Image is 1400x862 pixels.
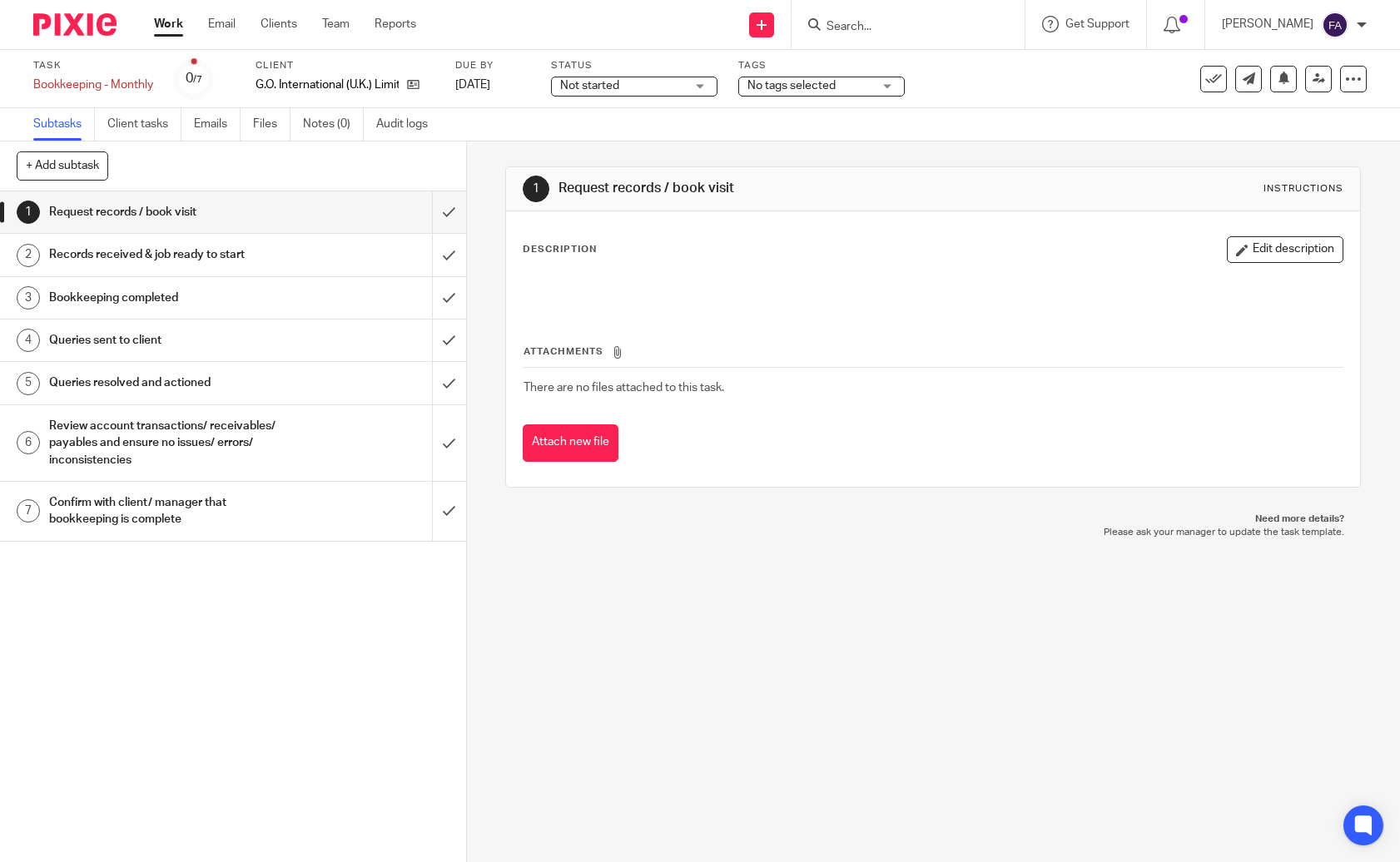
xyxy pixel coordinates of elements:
[17,151,108,180] button: + Add subtask
[33,59,153,72] label: Task
[49,200,293,225] h1: Request records / book visit
[738,59,905,72] label: Tags
[256,77,399,93] p: G.O. International (U.K.) Limited
[194,108,241,141] a: Emails
[33,13,117,36] img: Pixie
[49,414,293,473] h1: Review account transactions/ receivables/ payables and ensure no issues/ errors/ inconsistencies
[49,328,293,353] h1: Queries sent to client
[1263,182,1343,196] div: Instructions
[193,75,202,84] small: /7
[1065,18,1129,30] span: Get Support
[107,108,181,141] a: Client tasks
[455,79,490,91] span: [DATE]
[524,382,724,394] span: There are no files attached to this task.
[1322,12,1348,38] img: svg%3E
[208,16,236,32] a: Email
[49,242,293,267] h1: Records received & job ready to start
[17,244,40,267] div: 2
[523,243,597,256] p: Description
[560,80,619,92] span: Not started
[17,286,40,310] div: 3
[49,285,293,310] h1: Bookkeeping completed
[747,80,836,92] span: No tags selected
[17,372,40,395] div: 5
[1227,236,1343,263] button: Edit description
[322,16,350,32] a: Team
[559,180,969,197] h1: Request records / book visit
[524,347,603,356] span: Attachments
[551,59,717,72] label: Status
[523,176,549,202] div: 1
[17,201,40,224] div: 1
[303,108,364,141] a: Notes (0)
[253,108,290,141] a: Files
[522,513,1344,526] p: Need more details?
[17,329,40,352] div: 4
[186,69,202,88] div: 0
[522,526,1344,539] p: Please ask your manager to update the task template.
[256,59,434,72] label: Client
[17,431,40,454] div: 6
[33,108,95,141] a: Subtasks
[261,16,297,32] a: Clients
[33,77,153,93] div: Bookkeeping - Monthly
[49,490,293,533] h1: Confirm with client/ manager that bookkeeping is complete
[523,424,618,462] button: Attach new file
[455,59,530,72] label: Due by
[825,20,975,35] input: Search
[17,499,40,523] div: 7
[376,108,440,141] a: Audit logs
[49,370,293,395] h1: Queries resolved and actioned
[1222,16,1313,32] p: [PERSON_NAME]
[375,16,416,32] a: Reports
[154,16,183,32] a: Work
